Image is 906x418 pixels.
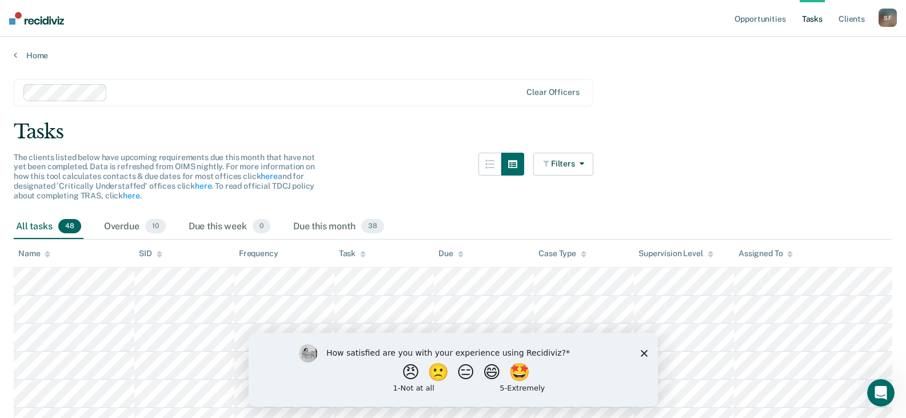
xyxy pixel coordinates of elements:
[123,191,139,200] a: here
[879,9,897,27] button: SF
[195,181,211,190] a: here
[339,249,366,258] div: Task
[14,153,315,200] span: The clients listed below have upcoming requirements due this month that have not yet been complet...
[538,249,586,258] div: Case Type
[361,219,384,234] span: 38
[9,12,64,25] img: Recidiviz
[291,214,386,240] div: Due this month38
[879,9,897,27] div: S F
[18,249,50,258] div: Name
[739,249,793,258] div: Assigned To
[145,219,166,234] span: 10
[253,219,270,234] span: 0
[14,50,892,61] a: Home
[14,214,83,240] div: All tasks48
[533,153,594,176] button: Filters
[438,249,464,258] div: Due
[14,120,892,144] div: Tasks
[239,249,278,258] div: Frequency
[139,249,162,258] div: SID
[638,249,713,258] div: Supervision Level
[186,214,273,240] div: Due this week0
[102,214,168,240] div: Overdue10
[867,379,895,407] iframe: Intercom live chat
[261,172,277,181] a: here
[526,87,579,97] div: Clear officers
[58,219,81,234] span: 48
[249,333,658,407] iframe: Survey by Kim from Recidiviz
